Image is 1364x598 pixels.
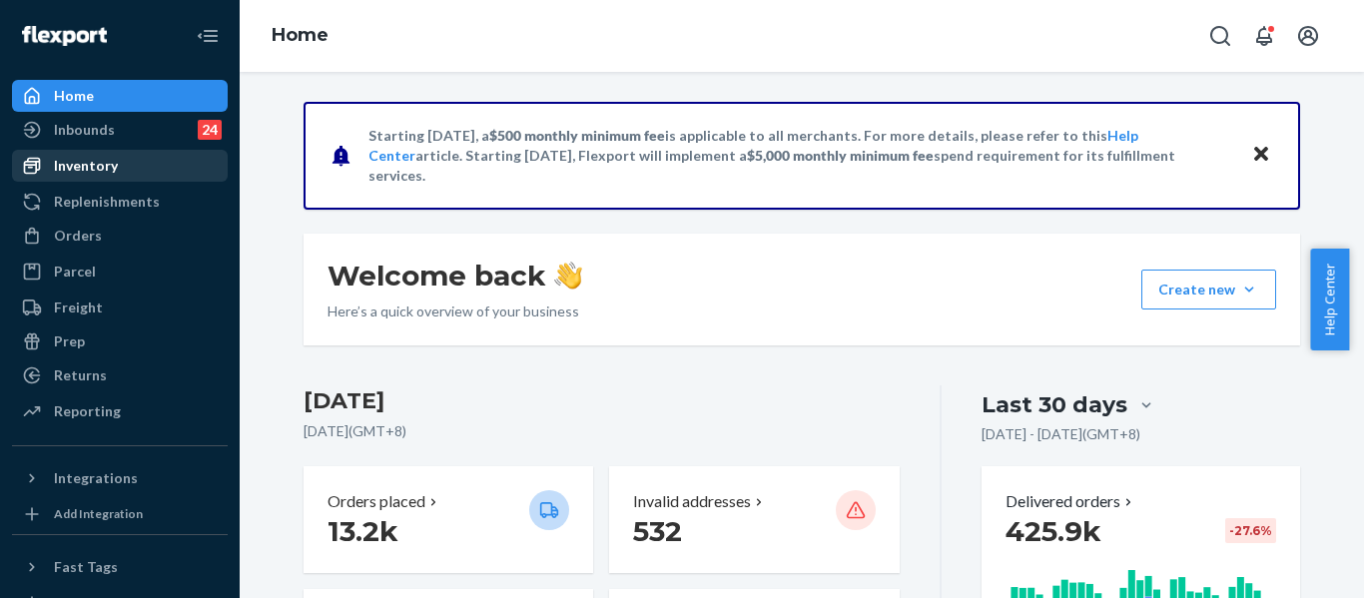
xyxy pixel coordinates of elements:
[54,86,94,106] div: Home
[12,150,228,182] a: Inventory
[12,502,228,526] a: Add Integration
[188,16,228,56] button: Close Navigation
[633,514,682,548] span: 532
[12,220,228,252] a: Orders
[54,331,85,351] div: Prep
[54,262,96,282] div: Parcel
[328,301,582,321] p: Here’s a quick overview of your business
[1225,518,1276,543] div: -27.6 %
[12,551,228,583] button: Fast Tags
[12,256,228,288] a: Parcel
[1288,16,1328,56] button: Open account menu
[22,26,107,46] img: Flexport logo
[54,226,102,246] div: Orders
[54,468,138,488] div: Integrations
[54,156,118,176] div: Inventory
[12,80,228,112] a: Home
[554,262,582,290] img: hand-wave emoji
[304,466,593,573] button: Orders placed 13.2k
[12,359,228,391] a: Returns
[54,557,118,577] div: Fast Tags
[328,490,425,513] p: Orders placed
[368,126,1232,186] p: Starting [DATE], a is applicable to all merchants. For more details, please refer to this article...
[982,424,1140,444] p: [DATE] - [DATE] ( GMT+8 )
[54,298,103,317] div: Freight
[1310,249,1349,350] button: Help Center
[54,505,143,522] div: Add Integration
[198,120,222,140] div: 24
[1248,141,1274,170] button: Close
[328,258,582,294] h1: Welcome back
[633,490,751,513] p: Invalid addresses
[747,147,934,164] span: $5,000 monthly minimum fee
[12,292,228,323] a: Freight
[54,365,107,385] div: Returns
[12,325,228,357] a: Prep
[272,24,329,46] a: Home
[982,389,1127,420] div: Last 30 days
[54,120,115,140] div: Inbounds
[1244,16,1284,56] button: Open notifications
[12,395,228,427] a: Reporting
[304,385,900,417] h3: [DATE]
[1006,514,1101,548] span: 425.9k
[1141,270,1276,309] button: Create new
[1200,16,1240,56] button: Open Search Box
[12,462,228,494] button: Integrations
[12,186,228,218] a: Replenishments
[609,466,899,573] button: Invalid addresses 532
[54,192,160,212] div: Replenishments
[54,401,121,421] div: Reporting
[12,114,228,146] a: Inbounds24
[489,127,665,144] span: $500 monthly minimum fee
[1006,490,1136,513] button: Delivered orders
[328,514,398,548] span: 13.2k
[304,421,900,441] p: [DATE] ( GMT+8 )
[256,7,344,65] ol: breadcrumbs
